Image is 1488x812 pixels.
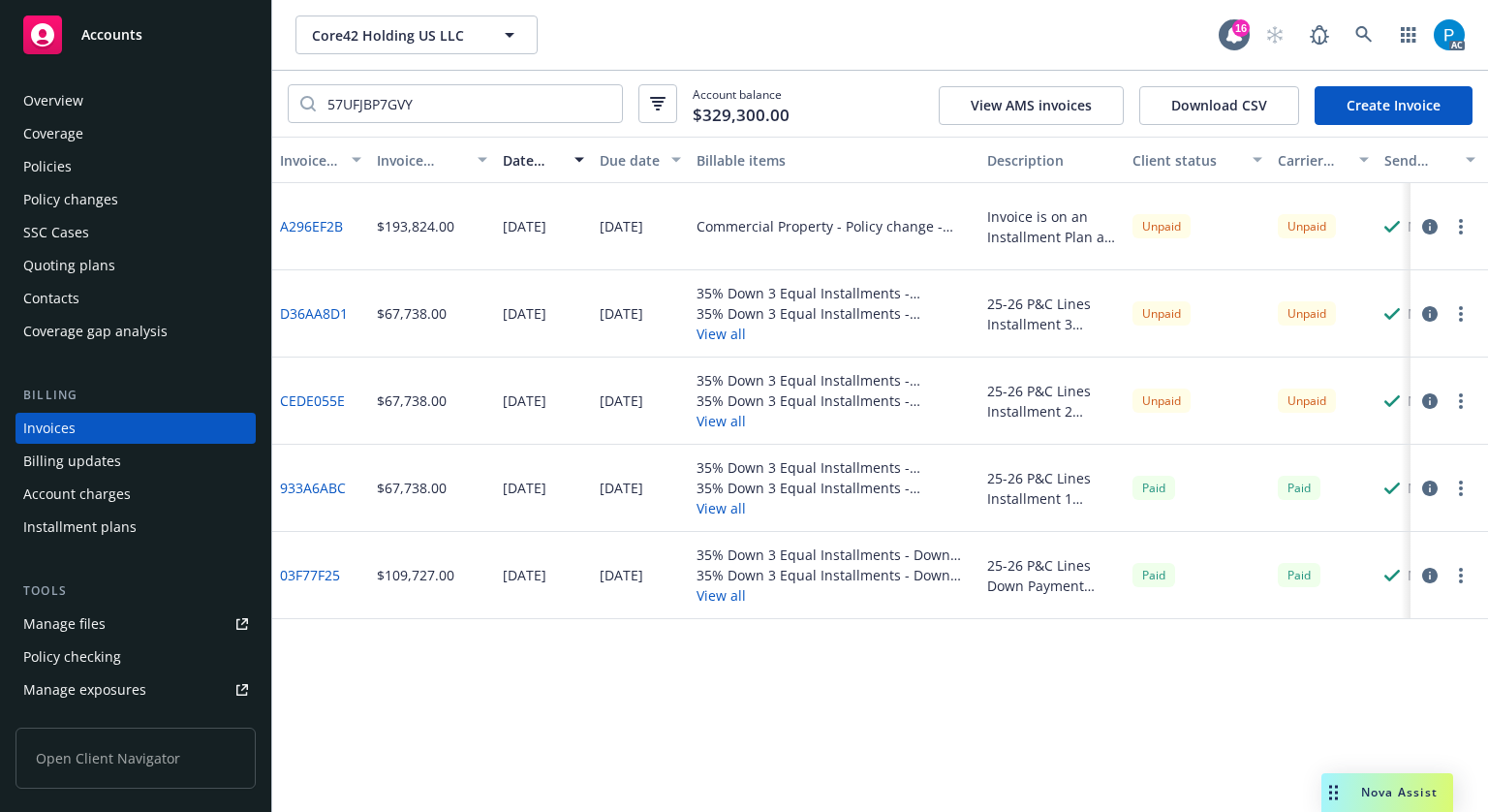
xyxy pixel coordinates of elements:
[280,478,346,498] a: 933A6ABC
[939,86,1124,125] button: View AMS invoices
[693,103,790,128] span: $329,300.00
[697,498,972,518] button: View all
[377,478,447,498] div: $67,738.00
[23,674,146,705] div: Manage exposures
[503,565,546,585] div: [DATE]
[697,324,972,344] button: View all
[1377,137,1483,183] button: Send result
[369,137,495,183] button: Invoice amount
[15,609,256,640] a: Manage files
[377,303,447,324] div: $67,738.00
[280,303,348,324] a: D36AA8D1
[1315,86,1472,125] a: Create Invoice
[23,446,121,477] div: Billing updates
[23,316,168,347] div: Coverage gap analysis
[1389,16,1428,54] a: Switch app
[15,151,256,182] a: Policies
[600,478,643,498] div: [DATE]
[503,478,546,498] div: [DATE]
[979,137,1125,183] button: Description
[280,390,345,411] a: CEDE055E
[697,565,972,585] div: 35% Down 3 Equal Installments - Down payment
[689,137,979,183] button: Billable items
[697,411,972,431] button: View all
[1132,301,1191,326] div: Unpaid
[23,283,79,314] div: Contacts
[15,316,256,347] a: Coverage gap analysis
[697,545,972,565] div: 35% Down 3 Equal Installments - Down payment
[697,390,972,411] div: 35% Down 3 Equal Installments - Installment 2
[15,512,256,543] a: Installment plans
[15,446,256,477] a: Billing updates
[600,150,660,171] div: Due date
[23,217,89,248] div: SSC Cases
[23,479,131,510] div: Account charges
[1132,563,1175,587] span: Paid
[280,565,340,585] a: 03F77F25
[697,370,972,390] div: 35% Down 3 Equal Installments - Installment 2
[697,150,972,171] div: Billable items
[503,303,546,324] div: [DATE]
[23,512,137,543] div: Installment plans
[1321,773,1346,812] div: Drag to move
[377,216,454,236] div: $193,824.00
[377,390,447,411] div: $67,738.00
[15,707,256,738] a: Manage certificates
[600,565,643,585] div: [DATE]
[81,27,142,43] span: Accounts
[1278,150,1348,171] div: Carrier status
[987,206,1117,247] div: Invoice is on an Installment Plan as Follows: Installment 1 - $109,834 Due Upon Receipt of this I...
[23,609,106,640] div: Manage files
[1132,476,1175,500] div: Paid
[15,413,256,444] a: Invoices
[15,479,256,510] a: Account charges
[15,118,256,149] a: Coverage
[15,641,256,672] a: Policy checking
[23,184,118,215] div: Policy changes
[15,8,256,62] a: Accounts
[15,217,256,248] a: SSC Cases
[1132,150,1241,171] div: Client status
[23,250,115,281] div: Quoting plans
[503,216,546,236] div: [DATE]
[1232,19,1250,37] div: 16
[600,216,643,236] div: [DATE]
[23,413,76,444] div: Invoices
[15,85,256,116] a: Overview
[280,216,343,236] a: A296EF2B
[987,294,1117,334] div: 25-26 P&C Lines Installment 3 Invoice
[1139,86,1299,125] button: Download CSV
[1132,389,1191,413] div: Unpaid
[697,457,972,478] div: 35% Down 3 Equal Installments - Installment 1
[23,707,150,738] div: Manage certificates
[272,137,369,183] button: Invoice ID
[23,641,121,672] div: Policy checking
[23,85,83,116] div: Overview
[300,96,316,111] svg: Search
[15,386,256,405] div: Billing
[1278,301,1336,326] div: Unpaid
[495,137,592,183] button: Date issued
[987,381,1117,422] div: 25-26 P&C Lines Installment 2 Invoice
[697,216,972,236] div: Commercial Property - Policy change - 57UFJBP7GVY
[1345,16,1383,54] a: Search
[1125,137,1270,183] button: Client status
[15,674,256,705] a: Manage exposures
[1361,784,1438,800] span: Nova Assist
[1434,19,1465,50] img: photo
[987,555,1117,596] div: 25-26 P&C Lines Down Payment Invoice
[600,390,643,411] div: [DATE]
[312,25,480,46] span: Core42 Holding US LLC
[15,283,256,314] a: Contacts
[1278,476,1320,500] div: Paid
[1384,150,1454,171] div: Send result
[23,118,83,149] div: Coverage
[1278,389,1336,413] div: Unpaid
[987,150,1117,171] div: Description
[1278,563,1320,587] div: Paid
[15,581,256,601] div: Tools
